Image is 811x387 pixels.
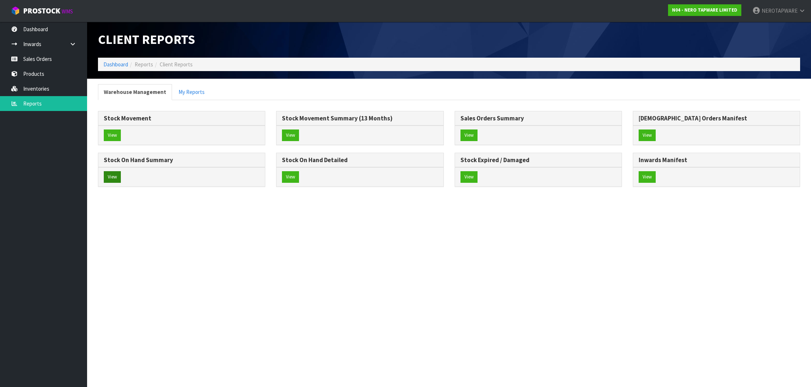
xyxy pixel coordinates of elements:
[639,157,794,164] h3: Inwards Manifest
[104,115,259,122] h3: Stock Movement
[282,157,438,164] h3: Stock On Hand Detailed
[98,84,172,100] a: Warehouse Management
[639,129,656,141] button: View
[282,171,299,183] button: View
[460,129,478,141] button: View
[62,8,73,15] small: WMS
[98,31,195,48] span: Client Reports
[639,171,656,183] button: View
[762,7,798,14] span: NEROTAPWARE
[104,157,259,164] h3: Stock On Hand Summary
[104,171,121,183] button: View
[460,115,616,122] h3: Sales Orders Summary
[639,115,794,122] h3: [DEMOGRAPHIC_DATA] Orders Manifest
[160,61,193,68] span: Client Reports
[282,115,438,122] h3: Stock Movement Summary (13 Months)
[103,61,128,68] a: Dashboard
[173,84,210,100] a: My Reports
[23,6,60,16] span: ProStock
[11,6,20,15] img: cube-alt.png
[104,129,121,141] button: View
[672,7,737,13] strong: N04 - NERO TAPWARE LIMITED
[135,61,153,68] span: Reports
[282,129,299,141] button: View
[460,157,616,164] h3: Stock Expired / Damaged
[460,171,478,183] button: View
